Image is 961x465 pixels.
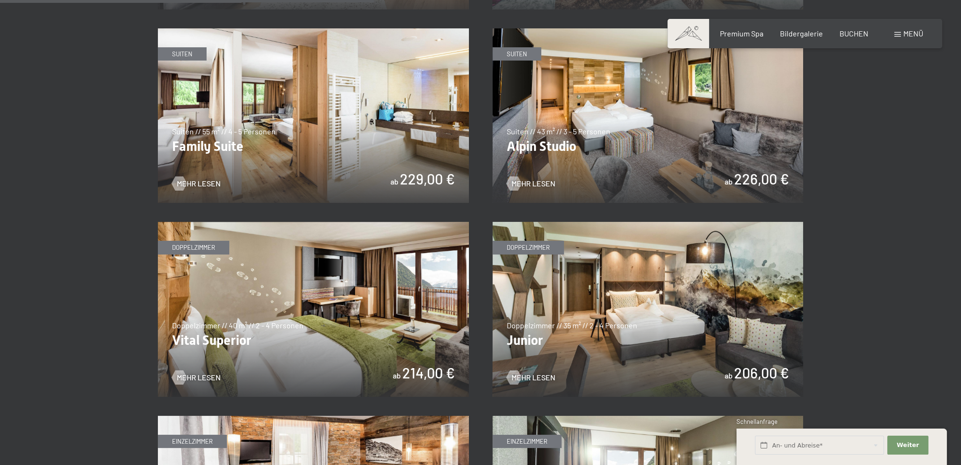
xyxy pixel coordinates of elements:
img: Vital Superior [158,222,469,397]
a: Single Alpin [158,416,469,422]
span: Schnellanfrage [736,418,778,425]
a: Vital Superior [158,222,469,228]
button: Weiter [887,436,928,455]
img: Junior [493,222,804,397]
img: Alpin Studio [493,28,804,203]
a: Junior [493,222,804,228]
a: Mehr Lesen [507,178,555,189]
span: Mehr Lesen [511,178,555,189]
a: BUCHEN [840,29,868,38]
span: Weiter [897,441,919,449]
a: Mehr Lesen [172,372,221,383]
a: Bildergalerie [780,29,823,38]
span: Mehr Lesen [177,178,221,189]
a: Mehr Lesen [172,178,221,189]
a: Family Suite [158,29,469,35]
a: Alpin Studio [493,29,804,35]
img: Family Suite [158,28,469,203]
a: Mehr Lesen [507,372,555,383]
span: Mehr Lesen [511,372,555,383]
a: Single Superior [493,416,804,422]
span: Menü [903,29,923,38]
a: Premium Spa [719,29,763,38]
span: Mehr Lesen [177,372,221,383]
